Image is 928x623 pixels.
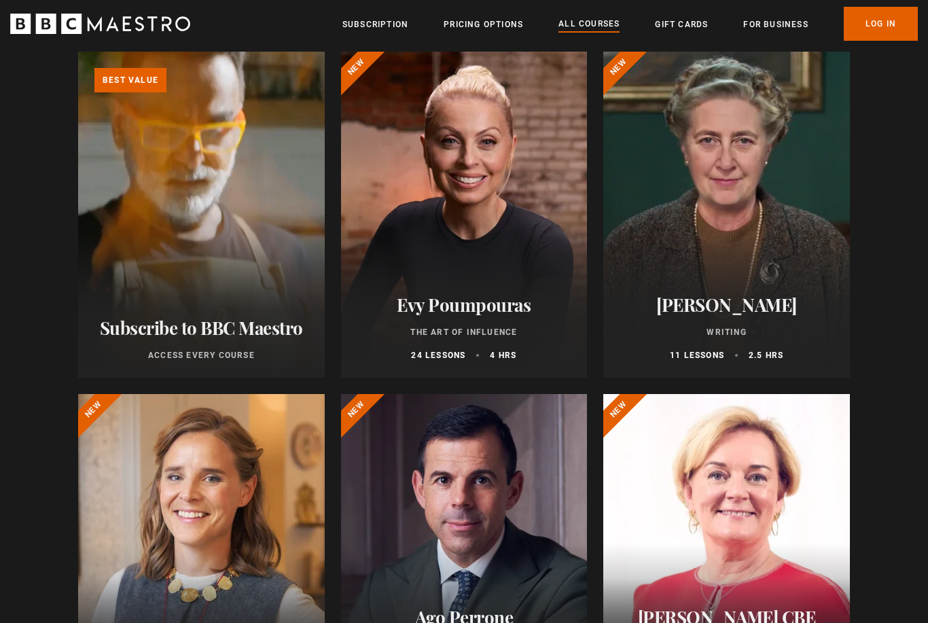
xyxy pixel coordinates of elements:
[749,349,783,361] p: 2.5 hrs
[342,7,918,41] nav: Primary
[558,17,620,32] a: All Courses
[357,326,571,338] p: The Art of Influence
[655,18,708,31] a: Gift Cards
[341,52,588,378] a: Evy Poumpouras The Art of Influence 24 lessons 4 hrs New
[620,294,834,315] h2: [PERSON_NAME]
[94,68,166,92] p: Best value
[743,18,808,31] a: For business
[620,326,834,338] p: Writing
[603,52,850,378] a: [PERSON_NAME] Writing 11 lessons 2.5 hrs New
[490,349,516,361] p: 4 hrs
[342,18,408,31] a: Subscription
[670,349,724,361] p: 11 lessons
[10,14,190,34] svg: BBC Maestro
[411,349,465,361] p: 24 lessons
[444,18,523,31] a: Pricing Options
[357,294,571,315] h2: Evy Poumpouras
[844,7,918,41] a: Log In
